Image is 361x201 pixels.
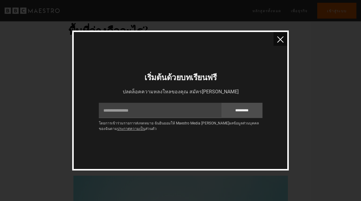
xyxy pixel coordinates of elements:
[123,89,239,95] font: ปลดล็อคความหลงใหลของคุณ สมัคร[PERSON_NAME]
[117,127,145,131] a: ประกาศความเป็น
[145,127,157,131] font: ส่วนตัว
[274,32,287,46] button: ปิด
[99,121,259,131] font: โดยการเข้าร่วมรายการส่งจดหมาย ฉันยินยอมให้ Maestro Media [PERSON_NAME]ผลข้อมูลส่วนบุคคลของฉันตาม
[144,72,217,82] font: เริ่มต้นด้วยบทเรียนฟรี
